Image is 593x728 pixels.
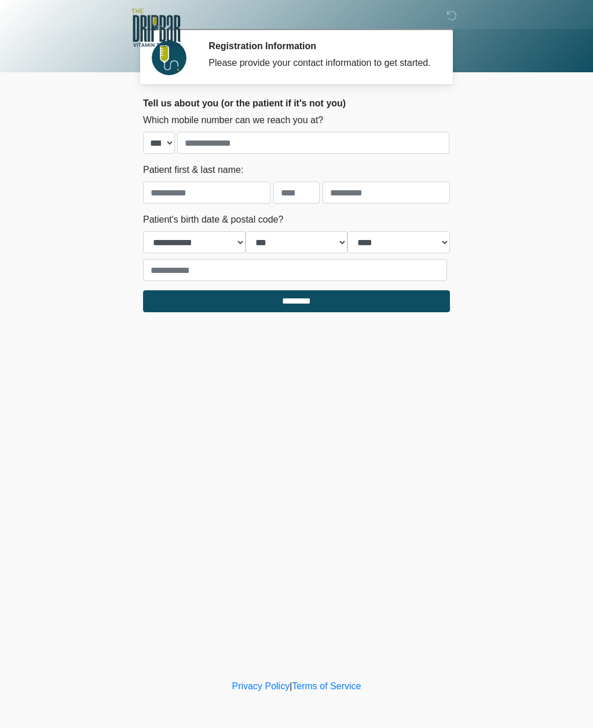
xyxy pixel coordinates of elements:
[143,113,323,127] label: Which mobile number can we reach you at?
[232,681,290,691] a: Privacy Policy
[143,163,243,177] label: Patient first & last name:
[131,9,181,47] img: The DRIPBaR - Alamo Ranch SATX Logo
[143,213,283,227] label: Patient's birth date & postal code?
[143,98,450,109] h2: Tell us about you (or the patient if it's not you)
[152,40,186,75] img: Agent Avatar
[208,56,433,70] div: Please provide your contact information to get started.
[292,681,361,691] a: Terms of Service
[290,681,292,691] a: |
